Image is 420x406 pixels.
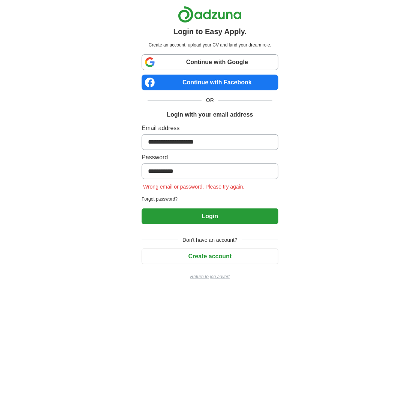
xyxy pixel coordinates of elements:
[142,253,278,259] a: Create account
[143,42,277,48] p: Create an account, upload your CV and land your dream role.
[142,54,278,70] a: Continue with Google
[142,75,278,90] a: Continue with Facebook
[142,124,278,133] label: Email address
[173,26,247,37] h1: Login to Easy Apply.
[142,273,278,280] a: Return to job advert
[142,153,278,162] label: Password
[178,236,242,244] span: Don't have an account?
[202,96,218,104] span: OR
[142,184,246,190] span: Wrong email or password. Please try again.
[142,249,278,264] button: Create account
[167,110,253,119] h1: Login with your email address
[178,6,242,23] img: Adzuna logo
[142,208,278,224] button: Login
[142,196,278,202] a: Forgot password?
